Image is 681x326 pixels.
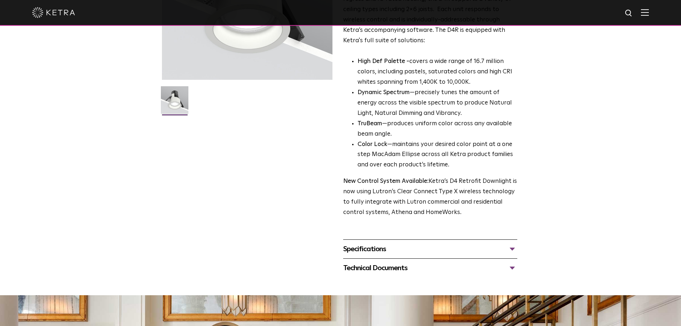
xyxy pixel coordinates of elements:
li: —produces uniform color across any available beam angle. [357,119,517,140]
strong: TruBeam [357,121,382,127]
p: covers a wide range of 16.7 million colors, including pastels, saturated colors and high CRI whit... [357,57,517,88]
strong: Dynamic Spectrum [357,89,410,96]
div: Technical Documents [343,262,517,274]
li: —precisely tunes the amount of energy across the visible spectrum to produce Natural Light, Natur... [357,88,517,119]
img: ketra-logo-2019-white [32,7,75,18]
strong: High Def Palette - [357,58,409,64]
img: search icon [625,9,633,18]
div: Specifications [343,243,517,255]
strong: New Control System Available: [343,178,429,184]
img: D4R Retrofit Downlight [161,86,188,119]
img: Hamburger%20Nav.svg [641,9,649,16]
strong: Color Lock [357,141,387,147]
li: —maintains your desired color point at a one step MacAdam Ellipse across all Ketra product famili... [357,140,517,171]
p: Ketra’s D4 Retrofit Downlight is now using Lutron’s Clear Connect Type X wireless technology to f... [343,176,517,218]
